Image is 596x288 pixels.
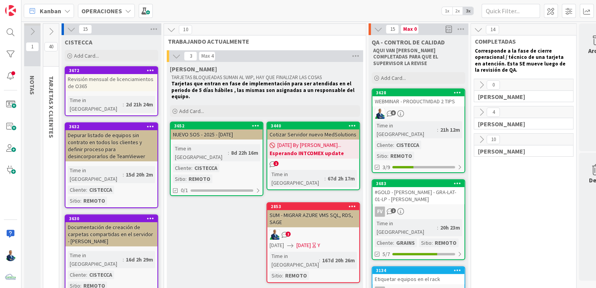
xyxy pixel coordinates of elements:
span: 1 [26,42,39,51]
div: 67d 2h 17m [326,174,357,183]
span: 15 [79,25,92,34]
span: 10 [487,135,500,144]
div: 3652 [174,123,263,129]
div: CISTECCA [87,270,114,279]
span: Add Card... [381,74,406,81]
a: 3632Depurar listado de equipos sin contrato en todos los clientes y definir proceso para desincor... [65,122,158,208]
div: GA [267,230,359,240]
span: : [191,164,192,172]
span: 1x [442,7,452,15]
span: 15 [386,25,399,34]
div: CISTECCA [87,186,114,194]
div: 3672Revisión mensual de licenciamientos de O365 [65,67,157,91]
div: 3628 [376,90,464,95]
div: Max 0 [403,27,416,31]
strong: Tarjetas que entran en fase de implementación para ser atendidas en el periodo de 5 días hábiles ... [171,80,356,100]
div: 21h 12m [438,125,462,134]
span: : [123,100,124,109]
div: 3672 [65,67,157,74]
span: NOTAS [28,76,36,95]
div: 3628WEBMINAR - PRODUCTIVIDAD 2 TIPS [372,89,464,106]
div: 3652 [171,122,263,129]
div: Etiquetar equipos en el rack [372,274,464,284]
div: Sitio [375,152,387,160]
div: 2853 [271,204,359,209]
span: : [123,255,124,264]
div: FV [375,207,385,217]
span: : [324,174,326,183]
span: 2 [391,208,396,213]
div: Sitio [173,175,185,183]
span: [DATE] By [PERSON_NAME]... [277,141,341,149]
span: GABRIEL [478,93,563,101]
span: TARJETAS BLOQUEADAS SUMAN AL WIP, HAY QUE FINALIZAR LAS COSAS [171,74,322,81]
div: Y [317,241,320,249]
span: : [185,175,187,183]
b: Esperando INTCOMEX update [270,149,357,157]
div: 8d 22h 16m [229,148,260,157]
a: 3672Revisión mensual de licenciamientos de O365Time in [GEOGRAPHIC_DATA]:2d 21h 24m [65,66,158,116]
div: 15d 20h 2m [124,170,155,179]
div: REMOTO [433,239,458,247]
div: 3440 [271,123,359,129]
div: Documentación de creación de carpetas compartidas en el servidor - [PERSON_NAME] [65,222,157,246]
div: CISTECCA [192,164,219,172]
a: 3628WEBMINAR - PRODUCTIVIDAD 2 TIPSGATime in [GEOGRAPHIC_DATA]:21h 12mCliente:CISTECCASitio:REMOT... [372,88,465,173]
div: 3134 [372,267,464,274]
div: Cotizar Servidor nuevo MedSolutions [267,129,359,140]
span: CISTECCA [65,38,92,46]
span: : [393,239,394,247]
div: 16d 2h 29m [124,255,155,264]
div: 3630 [65,215,157,222]
span: : [432,239,433,247]
span: COMPLETADAS [475,37,566,45]
div: 3630Documentación de creación de carpetas compartidas en el servidor - [PERSON_NAME] [65,215,157,246]
div: Time in [GEOGRAPHIC_DATA] [173,144,228,161]
div: SUM - MIGRAR AZURE VMS SQL, RDS, SAGE [267,210,359,227]
div: Cliente [68,186,86,194]
span: : [86,186,87,194]
div: 167d 20h 26m [320,256,357,265]
div: 3683#GOLD - [PERSON_NAME] - GRA-LAT-01-LP - [PERSON_NAME] [372,180,464,204]
img: Visit kanbanzone.com [5,5,16,16]
span: : [282,271,283,280]
div: Sitio [68,196,80,205]
div: REMOTO [187,175,212,183]
span: 4 [487,108,500,117]
div: Sitio [419,239,432,247]
span: Add Card... [179,108,204,115]
img: avatar [5,272,16,283]
div: GA [372,109,464,119]
div: NUEVO SOS - 2025 - [DATE] [171,129,263,140]
a: 3683#GOLD - [PERSON_NAME] - GRA-LAT-01-LP - [PERSON_NAME]FVTime in [GEOGRAPHIC_DATA]:20h 23mClien... [372,179,465,260]
div: GRAINS [394,239,417,247]
div: Depurar listado de equipos sin contrato en todos los clientes y definir proceso para desincorpora... [65,130,157,161]
b: OPERACIONES [81,7,122,15]
div: Time in [GEOGRAPHIC_DATA] [68,166,123,183]
div: 3628 [372,89,464,96]
span: : [437,125,438,134]
span: 14 [486,25,499,34]
div: Time in [GEOGRAPHIC_DATA] [68,251,123,268]
div: REMOTO [81,196,107,205]
div: 3440 [267,122,359,129]
div: 3440Cotizar Servidor nuevo MedSolutions [267,122,359,140]
span: : [123,170,124,179]
a: 3440Cotizar Servidor nuevo MedSolutions[DATE] By [PERSON_NAME]...Esperando INTCOMEX updateTime in... [266,122,360,190]
div: 2853SUM - MIGRAR AZURE VMS SQL, RDS, SAGE [267,203,359,227]
div: 3134Etiquetar equipos en el rack [372,267,464,284]
span: : [387,152,388,160]
span: QA - CONTROL DE CALIDAD [372,38,445,46]
span: 40 [44,42,58,51]
a: 2853SUM - MIGRAR AZURE VMS SQL, RDS, SAGEGA[DATE][DATE]YTime in [GEOGRAPHIC_DATA]:167d 20h 26mSit... [266,202,360,283]
span: FERNANDO [478,147,563,155]
span: : [228,148,229,157]
img: GA [5,250,16,261]
div: 3134 [376,268,464,273]
span: 3 [184,51,197,61]
span: 2 [286,231,291,237]
img: GA [270,230,280,240]
span: : [86,270,87,279]
div: Time in [GEOGRAPHIC_DATA] [375,121,437,138]
span: : [437,223,438,232]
